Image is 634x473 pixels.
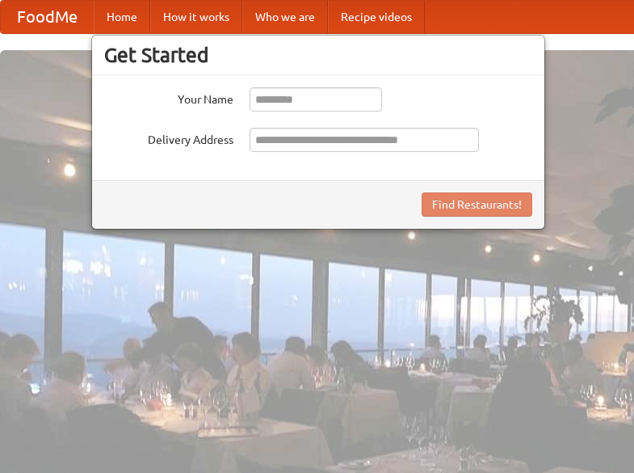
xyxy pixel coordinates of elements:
[242,1,328,33] a: Who we are
[1,1,94,33] a: FoodMe
[328,1,425,33] a: Recipe videos
[150,1,242,33] a: How it works
[94,1,150,33] a: Home
[104,87,233,108] label: Your Name
[104,43,532,67] h3: Get Started
[422,192,532,217] button: Find Restaurants!
[104,128,233,148] label: Delivery Address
